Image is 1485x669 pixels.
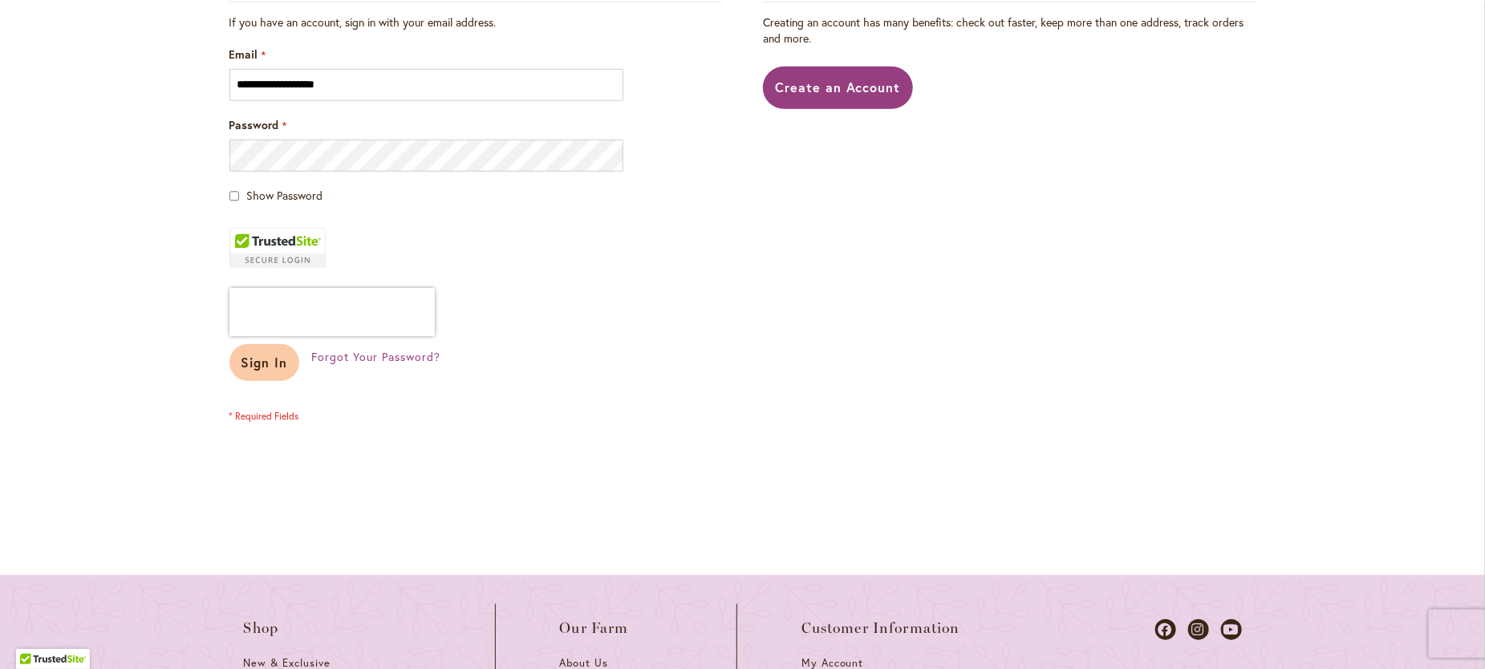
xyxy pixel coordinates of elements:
[1155,619,1176,640] a: Dahlias on Facebook
[229,47,258,62] span: Email
[763,67,913,109] a: Create an Account
[1221,619,1242,640] a: Dahlias on Youtube
[775,79,901,95] span: Create an Account
[229,14,722,30] div: If you have an account, sign in with your email address.
[311,349,440,364] span: Forgot Your Password?
[229,228,326,268] div: TrustedSite Certified
[560,620,629,636] span: Our Farm
[763,14,1256,47] p: Creating an account has many benefits: check out faster, keep more than one address, track orders...
[801,620,960,636] span: Customer Information
[1188,619,1209,640] a: Dahlias on Instagram
[246,188,323,203] span: Show Password
[229,117,279,132] span: Password
[311,349,440,365] a: Forgot Your Password?
[244,620,279,636] span: Shop
[229,344,300,381] button: Sign In
[12,612,57,657] iframe: Launch Accessibility Center
[229,288,435,336] iframe: reCAPTCHA
[241,354,288,371] span: Sign In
